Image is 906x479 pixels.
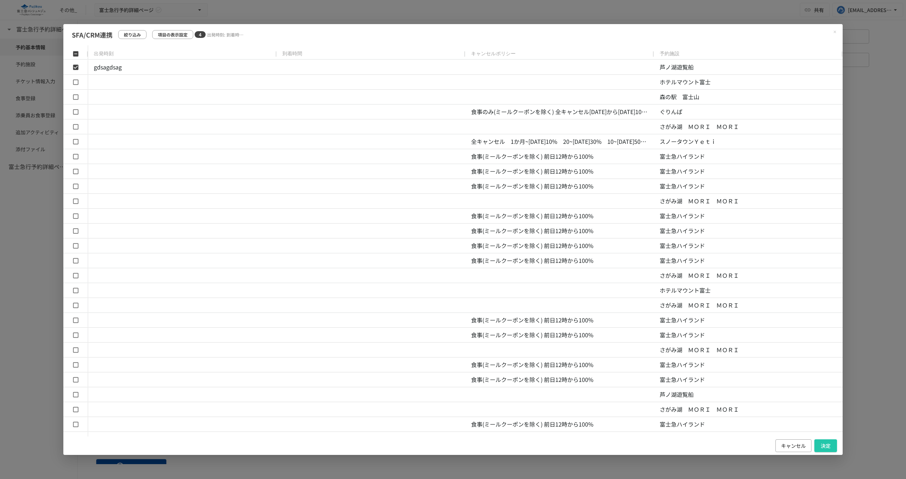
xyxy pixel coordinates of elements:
[471,241,648,250] p: 食事(ミールクーポンを除く) 前日12時から100%
[471,182,648,191] p: 食事(ミールクーポンを除く) 前日12時から100%
[660,256,837,265] p: 富士急ハイランド
[124,31,141,38] p: 絞り込み
[660,107,837,117] p: ぐりんぱ
[660,167,837,176] p: 富士急ハイランド
[282,51,302,57] span: 到着時間
[660,122,837,131] p: さがみ湖 ＭＯＲＩ ＭＯＲＩ
[660,271,837,280] p: さがみ湖 ＭＯＲＩ ＭＯＲＩ
[94,63,271,72] p: gdsagdsag
[471,107,648,117] p: 食事のみ(ミールクーポンを除く) 全キャンセル[DATE]から[DATE]10% [DATE]から[DATE]が30% [DATE]が[DATE]50% [DATE]から当日が100% 減員キャ...
[471,137,648,146] p: 全キャンセル 1か月~[DATE]10% 20~[DATE]30% 10~[DATE]50% [DATE]~当日100％ 一部キャンセル 20~[DATE]20% 6~[DATE]50% 前日~...
[94,51,114,57] span: 出発時刻
[471,331,648,340] p: 食事(ミールクーポンを除く) 前日12時から100%
[660,241,837,250] p: 富士急ハイランド
[660,226,837,236] p: 富士急ハイランド
[660,63,837,72] p: 芦ノ湖遊覧船
[660,212,837,221] p: 富士急ハイランド
[471,51,516,57] span: キャンセルポリシー
[660,51,679,57] span: 予約施設
[660,301,837,310] p: さがみ湖 ＭＯＲＩ ＭＯＲＩ
[471,316,648,325] p: 食事(ミールクーポンを除く) 前日12時から100%
[152,30,193,39] button: 項目の表示設定
[814,439,837,452] button: 決定
[660,435,837,444] p: PICA表富士
[207,31,245,38] p: 出発時刻: 到着時間: キャンセルポリシー: 予約施設
[830,27,840,37] button: Close modal
[660,405,837,414] p: さがみ湖 ＭＯＲＩ ＭＯＲＩ
[471,212,648,221] p: 食事(ミールクーポンを除く) 前日12時から100%
[471,256,648,265] p: 食事(ミールクーポンを除く) 前日12時から100%
[471,420,648,429] p: 食事(ミールクーポンを除く) 前日12時から100%
[660,78,837,87] p: ホテルマウント富士
[660,331,837,340] p: 富士急ハイランド
[660,390,837,399] p: 芦ノ湖遊覧船
[471,226,648,236] p: 食事(ミールクーポンを除く) 前日12時から100%
[660,420,837,429] p: 富士急ハイランド
[660,152,837,161] p: 富士急ハイランド
[660,286,837,295] p: ホテルマウント富士
[118,30,147,39] button: 絞り込み
[72,30,113,40] p: SFA/CRM連携
[471,167,648,176] p: 食事(ミールクーポンを除く) 前日12時から100%
[660,375,837,384] p: 富士急ハイランド
[775,439,812,452] button: キャンセル
[471,152,648,161] p: 食事(ミールクーポンを除く) 前日12時から100%
[471,375,648,384] p: 食事(ミールクーポンを除く) 前日12時から100%
[195,31,206,39] span: 4
[471,360,648,370] p: 食事(ミールクーポンを除く) 前日12時から100%
[660,316,837,325] p: 富士急ハイランド
[660,182,837,191] p: 富士急ハイランド
[660,137,837,146] p: スノータウンＹｅｔｉ
[660,360,837,370] p: 富士急ハイランド
[158,31,188,38] p: 項目の表示設定
[660,197,837,206] p: さがみ湖 ＭＯＲＩ ＭＯＲＩ
[660,92,837,102] p: 森の駅 富士山
[660,345,837,355] p: さがみ湖 ＭＯＲＩ ＭＯＲＩ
